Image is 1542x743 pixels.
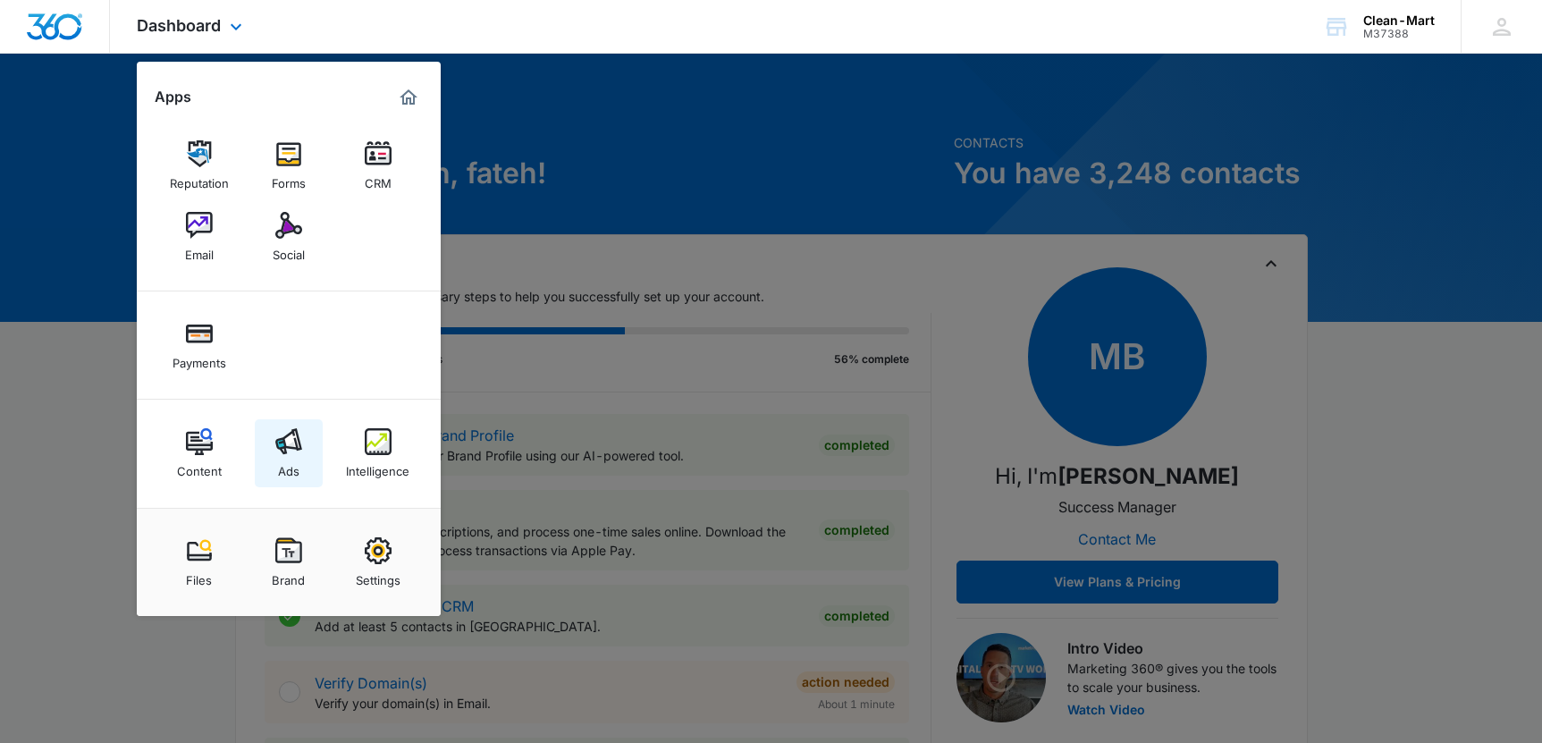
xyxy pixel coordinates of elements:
[394,83,423,112] a: Marketing 360® Dashboard
[255,131,323,199] a: Forms
[1363,13,1435,28] div: account name
[344,419,412,487] a: Intelligence
[165,311,233,379] a: Payments
[173,347,226,370] div: Payments
[186,564,212,587] div: Files
[155,89,191,106] h2: Apps
[170,167,229,190] div: Reputation
[344,528,412,596] a: Settings
[255,419,323,487] a: Ads
[272,564,305,587] div: Brand
[165,419,233,487] a: Content
[165,203,233,271] a: Email
[344,131,412,199] a: CRM
[177,455,222,478] div: Content
[365,167,392,190] div: CRM
[1363,28,1435,40] div: account id
[255,203,323,271] a: Social
[165,131,233,199] a: Reputation
[273,239,305,262] div: Social
[356,564,400,587] div: Settings
[346,455,409,478] div: Intelligence
[278,455,299,478] div: Ads
[272,167,306,190] div: Forms
[185,239,214,262] div: Email
[137,16,221,35] span: Dashboard
[255,528,323,596] a: Brand
[165,528,233,596] a: Files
